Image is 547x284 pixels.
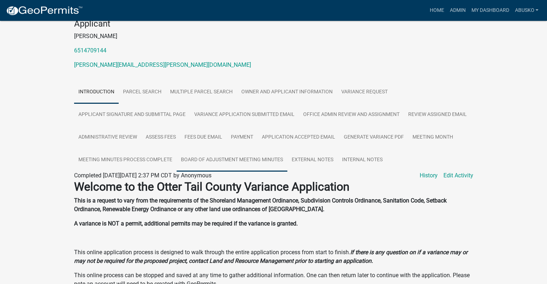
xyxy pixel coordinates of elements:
[74,220,298,227] strong: A variance is NOT a permit, additional permits may be required if the variance is granted.
[141,126,180,149] a: Assess Fees
[512,4,541,17] a: abusko
[427,4,447,17] a: Home
[408,126,457,149] a: Meeting Month
[404,103,471,126] a: Review Assigned Email
[443,171,473,180] a: Edit Activity
[237,81,337,104] a: Owner and Applicant Information
[338,149,387,172] a: Internal Notes
[74,32,473,41] p: [PERSON_NAME]
[177,149,287,172] a: Board of Adjustment Meeting Minutes
[74,47,106,54] a: 6514709144
[420,171,438,180] a: History
[74,103,190,126] a: Applicant Signature and Submittal Page
[257,126,339,149] a: Application Accepted Email
[74,248,473,265] p: This online application process is designed to walk through the entire application process from s...
[74,126,141,149] a: Administrative Review
[468,4,512,17] a: My Dashboard
[337,81,392,104] a: Variance Request
[447,4,468,17] a: Admin
[74,81,119,104] a: Introduction
[180,126,227,149] a: Fees Due Email
[287,149,338,172] a: External Notes
[74,249,468,264] strong: If there is any question on if a variance may or may not be required for the proposed project, co...
[166,81,237,104] a: Multiple Parcel Search
[190,103,299,126] a: Variance Application Submitted Email
[74,61,251,68] a: [PERSON_NAME][EMAIL_ADDRESS][PERSON_NAME][DOMAIN_NAME]
[74,172,211,179] span: Completed [DATE][DATE] 2:37 PM CDT by Anonymous
[74,197,447,213] strong: This is a request to vary from the requirements of the Shoreland Management Ordinance, Subdivisio...
[74,180,350,194] strong: Welcome to the Otter Tail County Variance Application
[339,126,408,149] a: Generate Variance PDF
[74,19,473,29] h4: Applicant
[227,126,257,149] a: Payment
[74,149,177,172] a: Meeting Minutes Process Complete
[299,103,404,126] a: Office Admin Review and Assignment
[119,81,166,104] a: Parcel search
